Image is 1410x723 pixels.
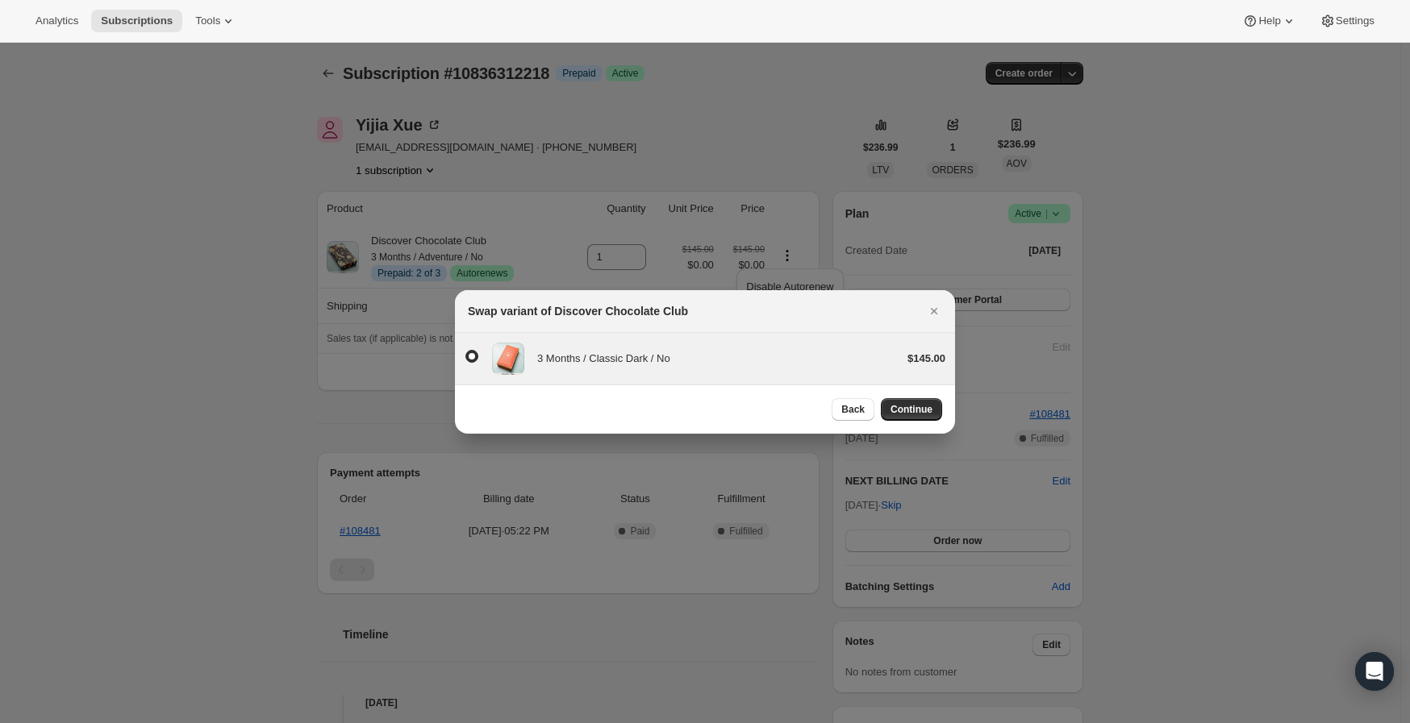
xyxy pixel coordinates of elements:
span: Back [841,403,865,416]
button: Help [1233,10,1306,32]
button: Close [923,300,945,322]
h2: Swap variant of Discover Chocolate Club [468,303,688,319]
span: Subscriptions [101,15,173,27]
span: Continue [891,403,932,416]
button: Subscriptions [91,10,182,32]
button: Continue [881,398,942,421]
span: Analytics [35,15,78,27]
span: Help [1258,15,1280,27]
div: $145.00 [907,351,945,367]
button: Back [832,398,874,421]
span: Settings [1336,15,1375,27]
button: Tools [186,10,246,32]
button: Settings [1310,10,1384,32]
div: Open Intercom Messenger [1355,652,1394,691]
span: Tools [195,15,220,27]
img: 3 Months / Classic Dark / No [492,343,524,375]
button: Analytics [26,10,88,32]
span: 3 Months / Classic Dark / No [537,352,670,364]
